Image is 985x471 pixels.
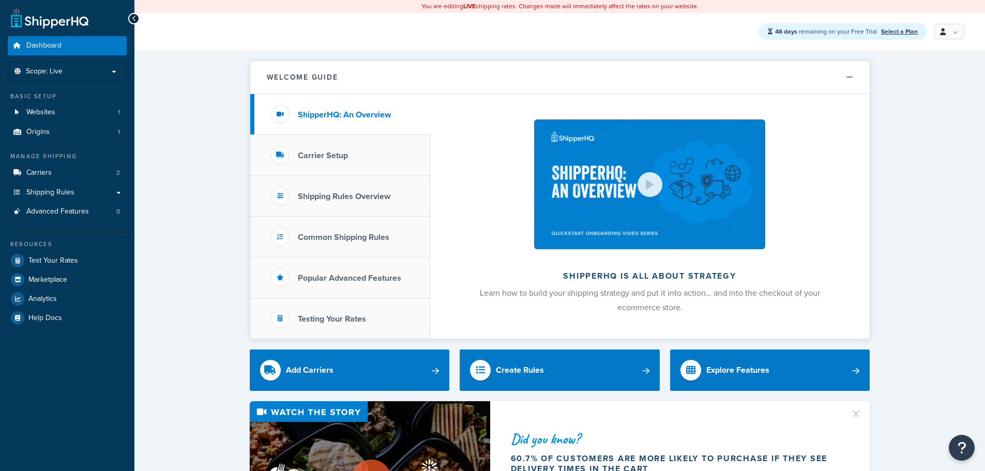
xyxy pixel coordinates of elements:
[26,188,74,197] span: Shipping Rules
[250,61,870,94] button: Welcome Guide
[8,103,127,122] a: Websites1
[298,314,366,324] h3: Testing Your Rates
[267,73,338,81] h2: Welcome Guide
[28,276,67,284] span: Marketplace
[775,27,878,36] span: remaining on your Free Trial
[706,363,769,377] div: Explore Features
[8,123,127,142] li: Origins
[8,36,127,55] a: Dashboard
[8,240,127,249] div: Resources
[460,350,660,391] a: Create Rules
[26,108,55,117] span: Websites
[298,151,348,160] h3: Carrier Setup
[8,202,127,221] li: Advanced Features
[670,350,870,391] a: Explore Features
[298,192,390,201] h3: Shipping Rules Overview
[775,27,797,36] strong: 46 days
[534,119,765,249] img: ShipperHQ is all about strategy
[480,287,820,313] span: Learn how to build your shipping strategy and put it into action… and into the checkout of your e...
[8,270,127,289] a: Marketplace
[8,123,127,142] a: Origins1
[28,256,78,265] span: Test Your Rates
[298,110,391,119] h3: ShipperHQ: An Overview
[463,2,476,11] b: LIVE
[118,108,120,117] span: 1
[298,233,389,242] h3: Common Shipping Rules
[881,27,918,36] a: Select a Plan
[26,128,50,136] span: Origins
[458,271,842,281] h2: ShipperHQ is all about strategy
[8,103,127,122] li: Websites
[250,350,450,391] a: Add Carriers
[8,202,127,221] a: Advanced Features0
[8,309,127,327] a: Help Docs
[26,67,63,76] span: Scope: Live
[8,163,127,183] li: Carriers
[116,207,120,216] span: 0
[8,163,127,183] a: Carriers2
[26,207,89,216] span: Advanced Features
[298,274,401,283] h3: Popular Advanced Features
[286,363,334,377] div: Add Carriers
[118,128,120,136] span: 1
[8,183,127,202] a: Shipping Rules
[116,169,120,177] span: 2
[26,169,52,177] span: Carriers
[496,363,544,377] div: Create Rules
[8,290,127,308] a: Analytics
[8,92,127,101] div: Basic Setup
[8,251,127,270] a: Test Your Rates
[26,41,62,50] span: Dashboard
[28,295,57,303] span: Analytics
[28,314,62,323] span: Help Docs
[8,152,127,161] div: Manage Shipping
[949,435,975,461] button: Open Resource Center
[511,432,838,446] div: Did you know?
